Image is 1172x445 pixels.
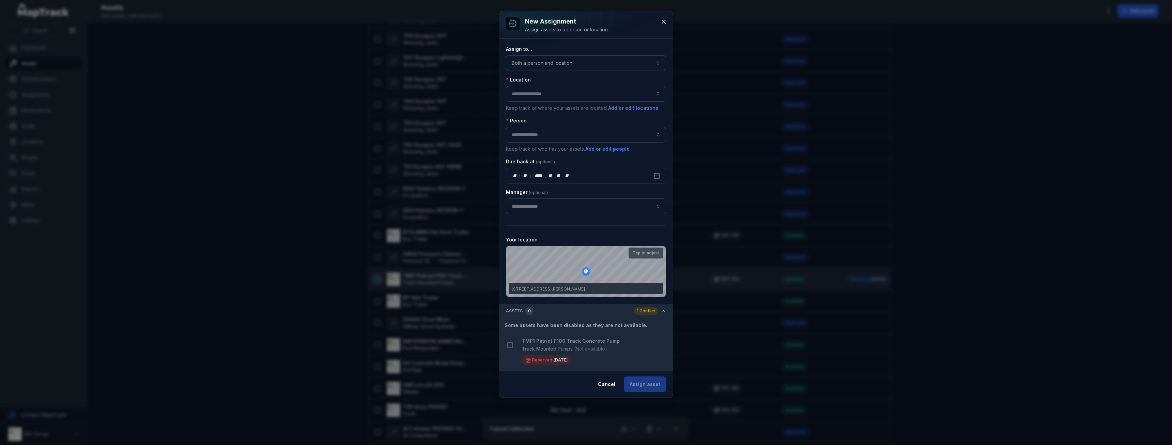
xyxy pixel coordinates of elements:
[506,246,666,297] canvas: Map
[506,198,666,214] input: assignment-add:cf[907ad3fd-eed4-49d8-ad84-d22efbadc5a5]-label
[506,145,666,153] p: Keep track of who has your assets.
[506,236,538,243] label: Your location
[634,307,658,315] div: 1 Conflict
[522,338,667,344] strong: TMP1 Patriot P100 Track Concrete Pump
[512,286,585,292] span: [STREET_ADDRESS][PERSON_NAME]
[554,172,555,179] div: :
[499,304,673,318] button: Assets01 Conflict
[547,172,554,179] div: hour,
[532,172,545,179] div: year,
[522,346,573,352] span: Track Mounted Pumps
[525,26,609,33] div: Assign assets to a person or location.
[506,189,548,196] label: Manager
[608,104,659,112] button: Add or edit locations
[648,168,666,183] button: Calendar
[545,172,547,179] div: ,
[505,322,647,328] strong: Some assets have been disabled as they are not available.
[506,46,532,53] label: Assign to...
[555,172,562,179] div: minute,
[506,127,666,143] input: assignment-add:person-label
[521,172,530,179] div: month,
[525,17,609,26] h3: New assignment
[522,346,607,352] span: (Not available)
[554,357,568,363] time: 10/14/2025, 11:00:00 PM
[525,307,534,315] div: 0
[506,55,666,71] button: Both a person and location
[506,307,534,315] span: Assets
[512,172,519,179] div: day,
[506,104,666,112] p: Keep track of where your assets are located.
[592,376,621,392] button: Cancel
[585,145,630,153] button: Add or edit people
[633,250,659,256] strong: Tap to adjust
[519,172,521,179] div: /
[506,76,531,83] label: Location
[506,158,555,165] label: Due back at
[506,117,527,124] label: Person
[530,172,532,179] div: /
[521,355,572,365] div: Reserved
[564,172,571,179] div: am/pm,
[554,357,568,362] span: [DATE]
